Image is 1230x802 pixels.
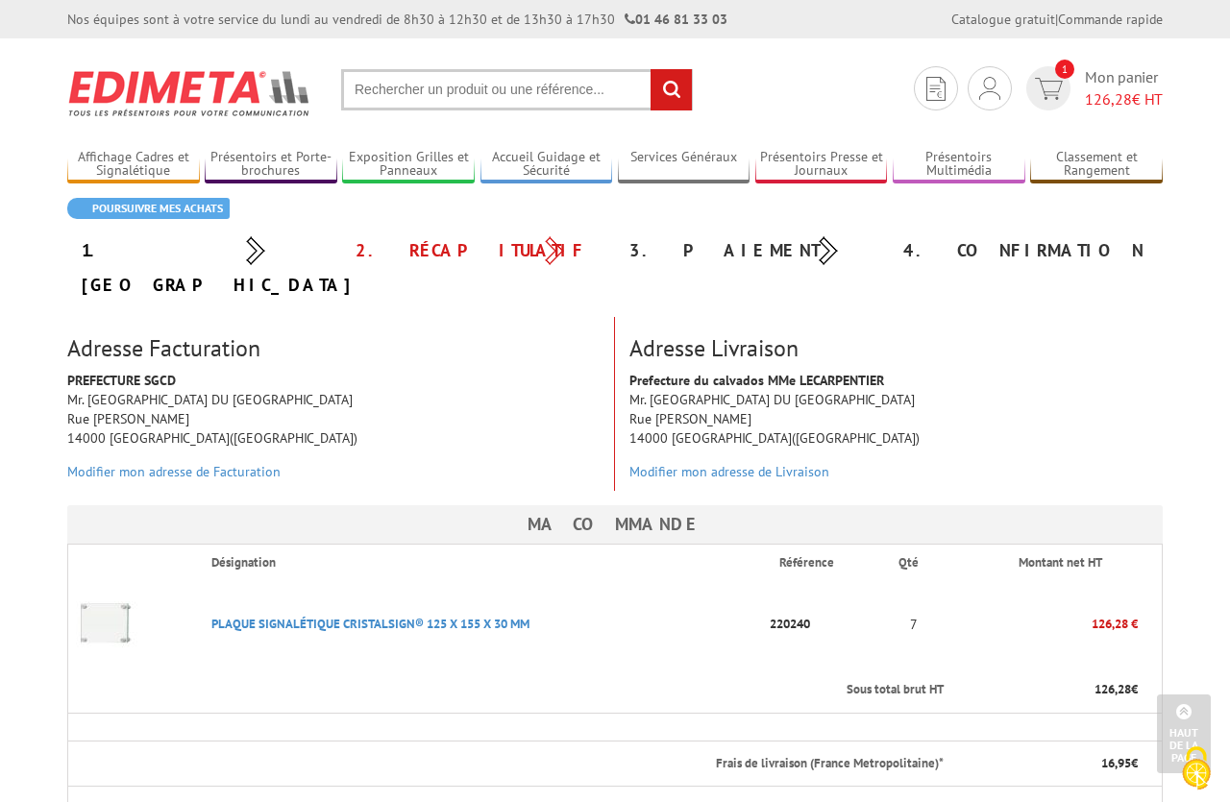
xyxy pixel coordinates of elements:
a: Modifier mon adresse de Facturation [67,463,281,480]
input: rechercher [651,69,692,110]
span: 126,28 [1095,681,1131,697]
a: Haut de la page [1157,694,1211,773]
a: Classement et Rangement [1030,149,1163,181]
h3: Ma commande [67,505,1163,544]
a: Accueil Guidage et Sécurité [480,149,613,181]
a: 1. [GEOGRAPHIC_DATA] [82,239,355,296]
div: | [951,10,1163,29]
img: Cookies (fenêtre modale) [1172,744,1220,792]
p: 126,28 € [946,607,1139,641]
td: 7 [883,581,946,668]
span: 126,28 [1085,89,1132,109]
a: Modifier mon adresse de Livraison [629,463,829,480]
button: Cookies (fenêtre modale) [1163,737,1230,802]
a: Présentoirs et Porte-brochures [205,149,337,181]
th: Frais de livraison (France Metropolitaine)* [68,741,946,787]
div: Nos équipes sont à votre service du lundi au vendredi de 8h30 à 12h30 et de 13h30 à 17h30 [67,10,727,29]
div: Mr. [GEOGRAPHIC_DATA] DU [GEOGRAPHIC_DATA] Rue [PERSON_NAME] 14000 [GEOGRAPHIC_DATA]([GEOGRAPHIC_... [53,371,614,491]
img: devis rapide [926,77,946,101]
span: 16,95 [1101,755,1131,771]
span: 1 [1055,60,1074,79]
a: Catalogue gratuit [951,11,1055,28]
a: Présentoirs Multimédia [893,149,1025,181]
strong: Prefecture du calvados MMe LECARPENTIER [629,372,884,389]
div: 2. Récapitulatif [341,233,615,268]
span: € HT [1085,88,1163,110]
p: Montant net HT [961,554,1161,572]
a: devis rapide 1 Mon panier 126,28€ HT [1021,66,1163,110]
p: 220240 [764,607,883,641]
img: devis rapide [1035,78,1063,100]
a: Affichage Cadres et Signalétique [67,149,200,181]
h3: Adresse Livraison [629,336,1163,361]
img: PLAQUE SIGNALéTIQUE CRISTALSIGN® 125 X 155 X 30 MM [68,586,145,663]
a: Commande rapide [1058,11,1163,28]
input: Rechercher un produit ou une référence... [341,69,693,110]
th: Sous total brut HT [68,668,946,713]
p: € [961,681,1139,699]
h3: Adresse Facturation [67,336,600,361]
div: Mr. [GEOGRAPHIC_DATA] DU [GEOGRAPHIC_DATA] Rue [PERSON_NAME] 14000 [GEOGRAPHIC_DATA]([GEOGRAPHIC_... [615,371,1177,491]
div: 3. Paiement [615,233,889,268]
p: € [961,755,1139,773]
th: Qté [883,545,946,581]
a: Poursuivre mes achats [67,198,230,219]
a: Services Généraux [618,149,750,181]
img: Edimeta [67,58,312,129]
strong: 01 46 81 33 03 [625,11,727,28]
a: PLAQUE SIGNALéTIQUE CRISTALSIGN® 125 X 155 X 30 MM [211,616,529,632]
img: devis rapide [979,77,1000,100]
strong: PREFECTURE SGCD [67,372,176,389]
th: Désignation [196,545,764,581]
th: Référence [764,545,883,581]
a: Exposition Grilles et Panneaux [342,149,475,181]
span: Mon panier [1085,66,1163,110]
a: Présentoirs Presse et Journaux [755,149,888,181]
div: 4. Confirmation [889,233,1163,268]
